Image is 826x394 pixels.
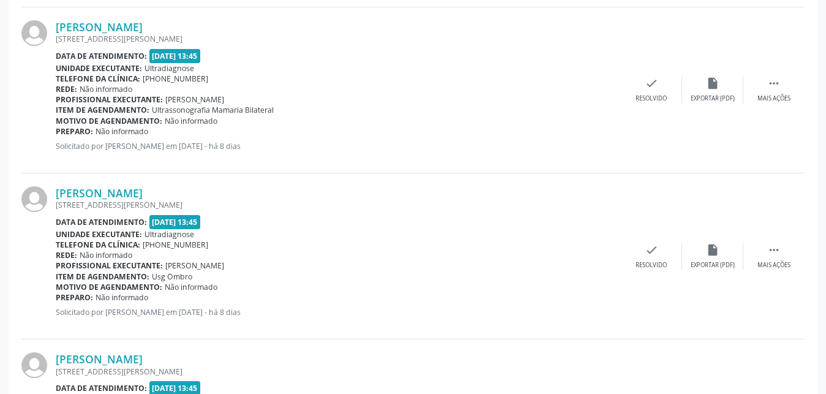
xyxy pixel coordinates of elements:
[56,229,142,240] b: Unidade executante:
[56,366,621,377] div: [STREET_ADDRESS][PERSON_NAME]
[56,63,142,74] b: Unidade executante:
[56,186,143,200] a: [PERSON_NAME]
[56,260,163,271] b: Profissional executante:
[21,186,47,212] img: img
[143,240,208,250] span: [PHONE_NUMBER]
[152,271,192,282] span: Usg Ombro
[645,243,658,257] i: check
[143,74,208,84] span: [PHONE_NUMBER]
[767,243,781,257] i: 
[706,77,719,90] i: insert_drive_file
[56,51,147,61] b: Data de atendimento:
[56,217,147,227] b: Data de atendimento:
[96,292,148,303] span: Não informado
[767,77,781,90] i: 
[56,383,147,393] b: Data de atendimento:
[56,250,77,260] b: Rede:
[56,126,93,137] b: Preparo:
[165,282,217,292] span: Não informado
[165,116,217,126] span: Não informado
[56,282,162,292] b: Motivo de agendamento:
[757,261,790,270] div: Mais ações
[691,94,735,103] div: Exportar (PDF)
[165,94,224,105] span: [PERSON_NAME]
[636,94,667,103] div: Resolvido
[56,74,140,84] b: Telefone da clínica:
[80,250,132,260] span: Não informado
[56,271,149,282] b: Item de agendamento:
[56,141,621,151] p: Solicitado por [PERSON_NAME] em [DATE] - há 8 dias
[96,126,148,137] span: Não informado
[56,105,149,115] b: Item de agendamento:
[56,116,162,126] b: Motivo de agendamento:
[56,307,621,317] p: Solicitado por [PERSON_NAME] em [DATE] - há 8 dias
[56,352,143,366] a: [PERSON_NAME]
[149,49,201,63] span: [DATE] 13:45
[56,240,140,250] b: Telefone da clínica:
[56,20,143,34] a: [PERSON_NAME]
[757,94,790,103] div: Mais ações
[149,215,201,229] span: [DATE] 13:45
[145,229,194,240] span: Ultradiagnose
[56,34,621,44] div: [STREET_ADDRESS][PERSON_NAME]
[165,260,224,271] span: [PERSON_NAME]
[691,261,735,270] div: Exportar (PDF)
[80,84,132,94] span: Não informado
[56,84,77,94] b: Rede:
[152,105,274,115] span: Ultrassonografia Mamaria Bilateral
[645,77,658,90] i: check
[636,261,667,270] div: Resolvido
[145,63,194,74] span: Ultradiagnose
[56,94,163,105] b: Profissional executante:
[56,292,93,303] b: Preparo:
[56,200,621,210] div: [STREET_ADDRESS][PERSON_NAME]
[21,20,47,46] img: img
[706,243,719,257] i: insert_drive_file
